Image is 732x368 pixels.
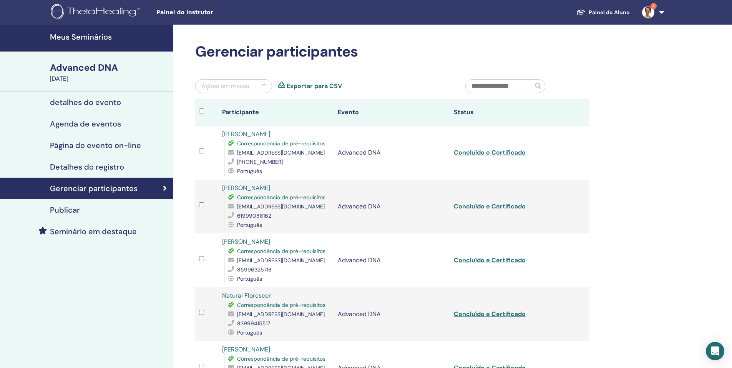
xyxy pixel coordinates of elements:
span: Correspondência de pré-requisitos [237,248,325,255]
img: logo.png [51,4,143,21]
td: Advanced DNA [334,126,450,180]
span: Português [237,275,262,282]
h4: Gerenciar participantes [50,184,138,193]
h4: Detalhes do registro [50,162,124,172]
div: Open Intercom Messenger [706,342,724,360]
span: Correspondência de pré-requisitos [237,194,325,201]
span: 1 [651,3,657,9]
span: 61999088162 [237,212,271,219]
span: Português [237,329,262,336]
a: [PERSON_NAME] [222,238,270,246]
div: Ações em massa [201,82,249,91]
td: Advanced DNA [334,180,450,233]
a: [PERSON_NAME] [222,184,270,192]
span: 83999415517 [237,320,270,327]
span: [EMAIL_ADDRESS][DOMAIN_NAME] [237,203,325,210]
h4: Publicar [50,205,80,215]
td: Advanced DNA [334,287,450,341]
td: Advanced DNA [334,233,450,287]
div: Advanced DNA [50,61,168,74]
a: Painel do Aluno [570,5,636,20]
span: 85996325718 [237,266,272,273]
th: Evento [334,99,450,126]
a: Concluído e Certificado [454,148,526,157]
h4: Meus Seminários [50,32,168,42]
a: [PERSON_NAME] [222,130,270,138]
div: [DATE] [50,74,168,83]
span: Painel do instrutor [156,8,272,17]
span: Correspondência de pré-requisitos [237,355,325,362]
th: Status [450,99,566,126]
a: Natural Florescer [222,291,271,300]
a: Advanced DNA[DATE] [45,61,173,83]
h4: Seminário em destaque [50,227,137,236]
h4: Página do evento on-line [50,141,141,150]
h4: detalhes do evento [50,98,121,107]
h4: Agenda de eventos [50,119,121,128]
span: [EMAIL_ADDRESS][DOMAIN_NAME] [237,257,325,264]
a: Exportar para CSV [287,82,342,91]
span: Correspondência de pré-requisitos [237,140,325,147]
th: Participante [218,99,334,126]
span: Português [237,168,262,175]
span: Correspondência de pré-requisitos [237,301,325,308]
span: Português [237,221,262,228]
a: Concluído e Certificado [454,310,526,318]
span: [PHONE_NUMBER] [237,158,283,165]
span: [EMAIL_ADDRESS][DOMAIN_NAME] [237,311,325,318]
h2: Gerenciar participantes [195,43,589,61]
a: Concluído e Certificado [454,256,526,264]
img: default.jpg [642,6,654,18]
a: [PERSON_NAME] [222,345,270,353]
img: graduation-cap-white.svg [576,9,586,15]
span: [EMAIL_ADDRESS][DOMAIN_NAME] [237,149,325,156]
a: Concluído e Certificado [454,202,526,210]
